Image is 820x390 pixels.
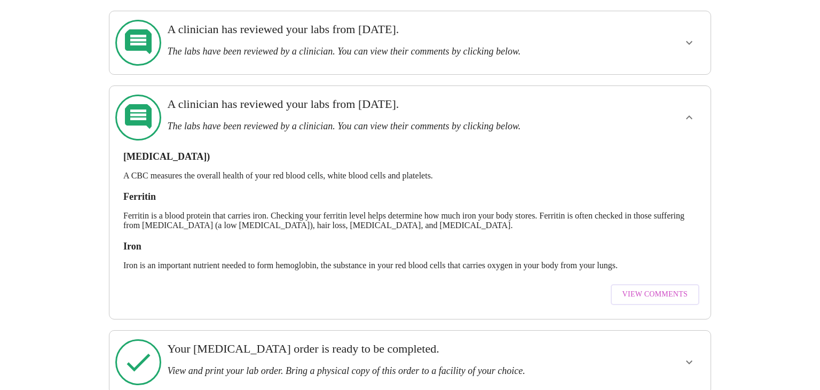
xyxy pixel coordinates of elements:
[167,342,595,356] h3: Your [MEDICAL_DATA] order is ready to be completed.
[676,349,702,375] button: show more
[167,365,595,377] h3: View and print your lab order. Bring a physical copy of this order to a facility of your choice.
[622,288,688,301] span: View Comments
[123,211,697,230] p: Ferritin is a blood protein that carries iron. Checking your ferritin level helps determine how m...
[608,279,702,310] a: View Comments
[123,191,697,202] h3: Ferritin
[167,121,595,132] h3: The labs have been reviewed by a clinician. You can view their comments by clicking below.
[167,46,595,57] h3: The labs have been reviewed by a clinician. You can view their comments by clicking below.
[676,30,702,56] button: show more
[611,284,699,305] button: View Comments
[123,151,697,162] h3: [MEDICAL_DATA])
[123,171,697,181] p: A CBC measures the overall health of your red blood cells, white blood cells and platelets.
[123,241,697,252] h3: Iron
[167,97,595,111] h3: A clinician has reviewed your labs from [DATE].
[123,261,697,270] p: Iron is an important nutrient needed to form hemoglobin, the substance in your red blood cells th...
[676,105,702,130] button: show more
[167,22,595,36] h3: A clinician has reviewed your labs from [DATE].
